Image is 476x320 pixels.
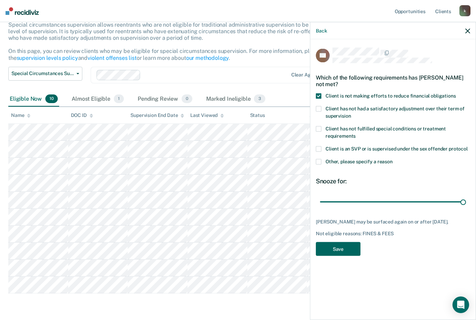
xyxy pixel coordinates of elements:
span: 10 [45,94,58,103]
button: Back [316,28,327,34]
span: Special Circumstances Supervision [11,71,74,76]
div: DOC ID [71,112,93,118]
span: Client has not fulfilled special conditions or treatment requirements [326,126,446,138]
div: Snooze for: [316,177,470,185]
span: 3 [254,94,265,103]
div: Clear agents [291,72,321,78]
a: our methodology [186,55,229,61]
div: Which of the following requirements has [PERSON_NAME] not met? [316,69,470,93]
div: Name [11,112,30,118]
div: Open Intercom Messenger [452,296,469,313]
a: violent offenses list [88,55,137,61]
img: Recidiviz [6,7,39,15]
span: 0 [182,94,192,103]
div: [PERSON_NAME] may be surfaced again on or after [DATE]. [316,219,470,225]
span: 1 [114,94,124,103]
span: Client is an SVP or is supervised under the sex offender protocol [326,146,468,151]
div: Almost Eligible [70,92,125,107]
div: Supervision End Date [130,112,184,118]
div: Last Viewed [190,112,224,118]
span: Client is not making efforts to reduce financial obligations [326,93,456,98]
div: Eligible Now [8,92,59,107]
span: Other, please specify a reason [326,158,393,164]
span: Client has not had a satisfactory adjustment over their term of supervision [326,106,465,118]
div: Marked Ineligible [205,92,267,107]
div: Not eligible reasons: FINES & FEES [316,230,470,236]
div: Pending Review [136,92,194,107]
div: Status [250,112,265,118]
a: supervision levels policy [17,55,78,61]
div: k [459,5,470,16]
button: Save [316,242,360,256]
p: Special circumstances supervision allows reentrants who are not eligible for traditional administ... [8,21,363,61]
